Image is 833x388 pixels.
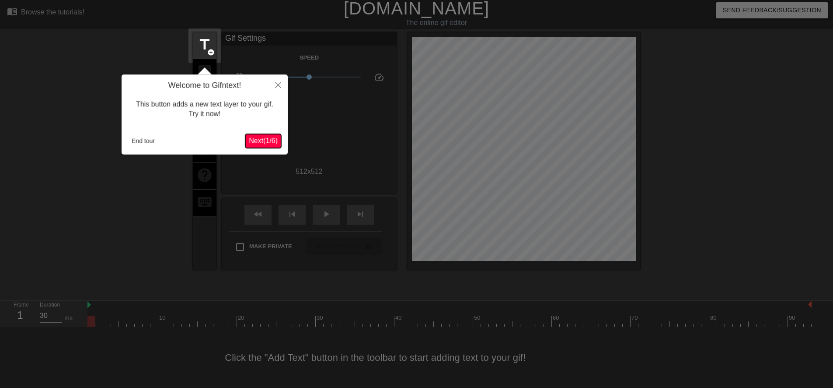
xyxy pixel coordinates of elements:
button: Close [268,74,288,95]
h4: Welcome to Gifntext! [128,81,281,91]
button: End tour [128,134,158,148]
span: Next ( 1 / 6 ) [249,137,278,145]
button: Next [245,134,281,148]
div: This button adds a new text layer to your gif. Try it now! [128,91,281,128]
